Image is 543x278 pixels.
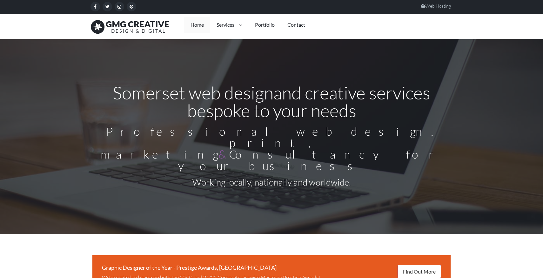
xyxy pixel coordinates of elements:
span: Somerset web design [113,82,273,103]
h1: and creative services bespoke to your needs [92,84,451,119]
a: Web Hosting [421,3,451,9]
a: Home [184,17,210,33]
img: Give Me Gimmicks logo [90,17,170,36]
span: & [218,147,229,161]
h6: Graphic Designer of the Year - Prestige Awards, [GEOGRAPHIC_DATA] [102,265,441,270]
h2: Professional web design, print, marketing Consultancy for your business [92,125,451,171]
h4: Working locally, nationally and worldwide. [92,178,451,186]
a: Services [210,17,249,33]
a: Portfolio [249,17,281,33]
a: Contact [281,17,312,33]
